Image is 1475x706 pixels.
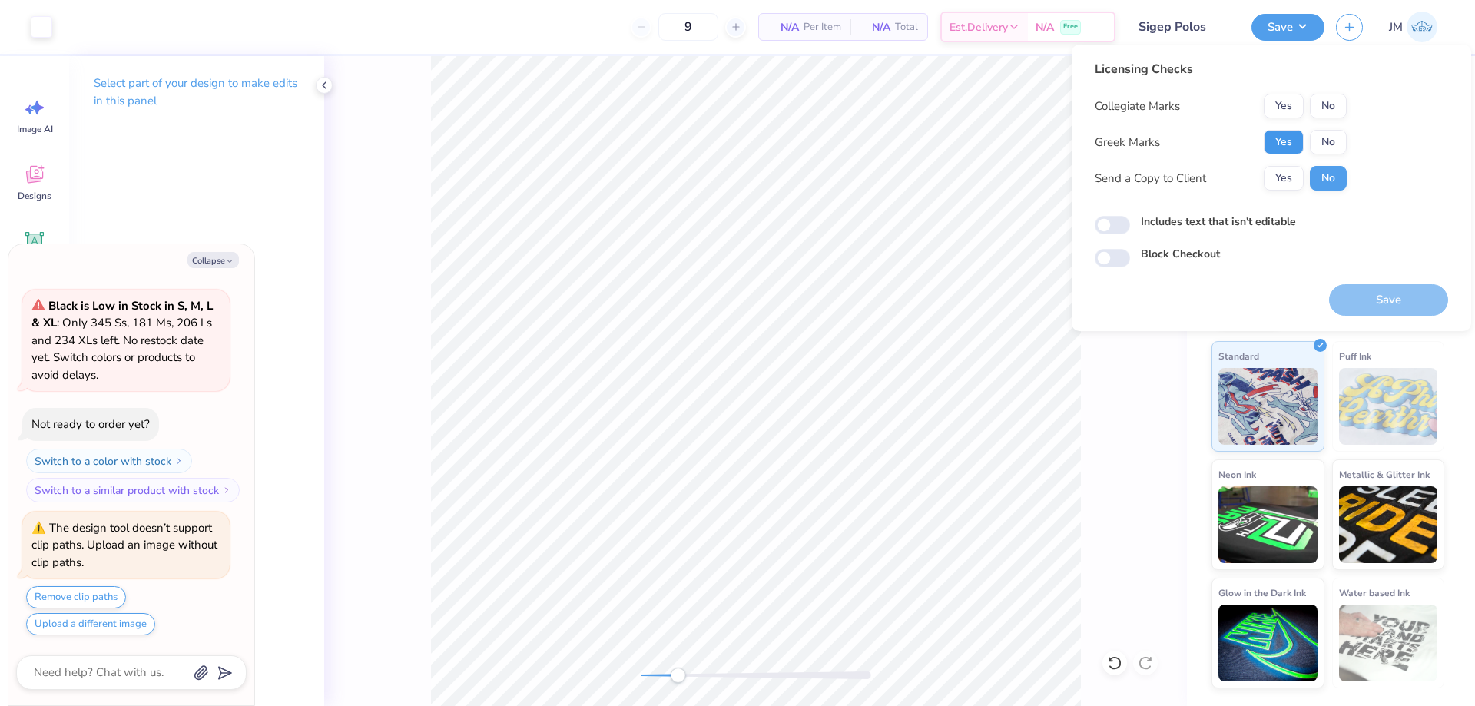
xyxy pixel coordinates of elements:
img: Standard [1218,368,1318,445]
img: Neon Ink [1218,486,1318,563]
span: Neon Ink [1218,466,1256,482]
button: Collapse [187,252,239,268]
img: Water based Ink [1339,605,1438,681]
button: Yes [1264,94,1304,118]
img: Switch to a color with stock [174,456,184,466]
button: Remove clip paths [26,586,126,608]
span: Designs [18,190,51,202]
span: Free [1063,22,1078,32]
span: Per Item [804,19,841,35]
button: No [1310,166,1347,191]
button: Switch to a similar product with stock [26,478,240,502]
span: Standard [1218,348,1259,364]
div: The design tool doesn’t support clip paths. Upload an image without clip paths. [31,520,217,570]
label: Block Checkout [1141,246,1220,262]
span: N/A [1036,19,1054,35]
div: Licensing Checks [1095,60,1347,78]
div: Not ready to order yet? [31,416,150,432]
strong: Black is Low in Stock in S, M, L & XL [31,298,213,331]
span: Puff Ink [1339,348,1371,364]
span: Water based Ink [1339,585,1410,601]
span: N/A [768,19,799,35]
span: JM [1389,18,1403,36]
span: Total [895,19,918,35]
img: Glow in the Dark Ink [1218,605,1318,681]
img: Switch to a similar product with stock [222,486,231,495]
div: Send a Copy to Client [1095,170,1206,187]
div: Accessibility label [670,668,685,683]
button: Upload a different image [26,613,155,635]
img: Puff Ink [1339,368,1438,445]
span: Est. Delivery [950,19,1008,35]
img: Joshua Macky Gaerlan [1407,12,1437,42]
button: Yes [1264,130,1304,154]
button: No [1310,94,1347,118]
button: No [1310,130,1347,154]
label: Includes text that isn't editable [1141,214,1296,230]
div: Greek Marks [1095,134,1160,151]
span: : Only 345 Ss, 181 Ms, 206 Ls and 234 XLs left. No restock date yet. Switch colors or products to... [31,298,213,383]
img: Metallic & Glitter Ink [1339,486,1438,563]
button: Save [1251,14,1324,41]
button: Yes [1264,166,1304,191]
input: – – [658,13,718,41]
button: Switch to a color with stock [26,449,192,473]
p: Select part of your design to make edits in this panel [94,75,300,110]
span: Glow in the Dark Ink [1218,585,1306,601]
span: Image AI [17,123,53,135]
a: JM [1382,12,1444,42]
input: Untitled Design [1127,12,1240,42]
div: Collegiate Marks [1095,98,1180,115]
span: Metallic & Glitter Ink [1339,466,1430,482]
span: N/A [860,19,890,35]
